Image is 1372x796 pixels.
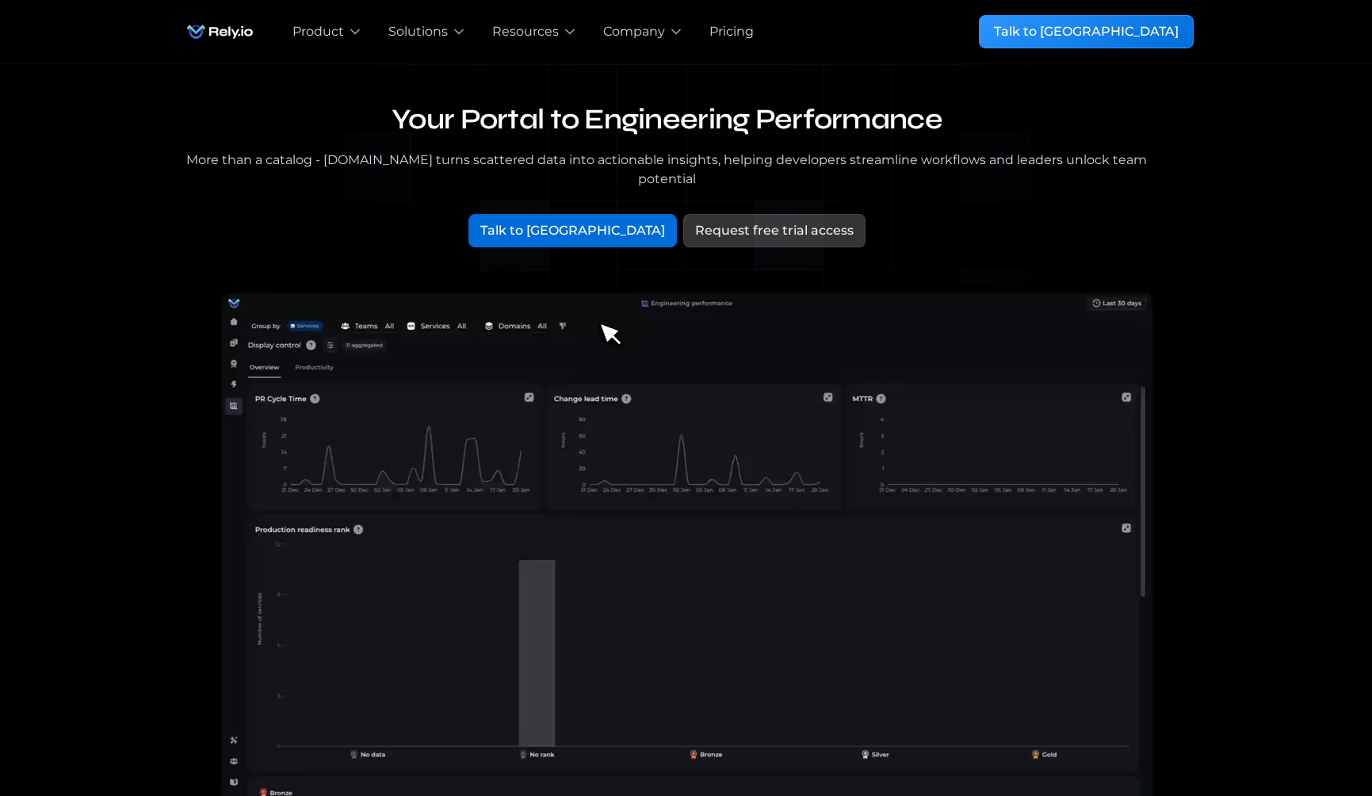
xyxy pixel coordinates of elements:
a: Talk to [GEOGRAPHIC_DATA] [979,15,1194,48]
a: Talk to [GEOGRAPHIC_DATA] [468,214,677,247]
h1: Your Portal to Engineering Performance [179,102,1156,138]
div: Talk to [GEOGRAPHIC_DATA] [994,22,1179,41]
img: Rely.io logo [179,16,261,48]
div: Company [603,22,665,41]
div: More than a catalog - [DOMAIN_NAME] turns scattered data into actionable insights, helping develo... [179,151,1156,189]
div: Talk to [GEOGRAPHIC_DATA] [480,221,665,240]
a: Request free trial access [683,214,866,247]
div: Solutions [388,22,448,41]
div: Resources [492,22,559,41]
div: Product [292,22,344,41]
div: Request free trial access [695,221,854,240]
a: Pricing [709,22,754,41]
a: home [179,16,261,48]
